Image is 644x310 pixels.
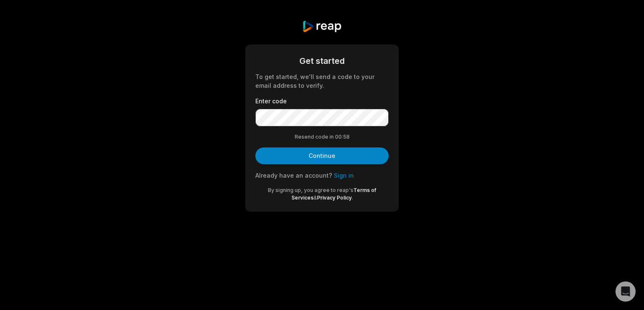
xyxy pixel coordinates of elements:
[255,133,389,141] div: Resend code in 00:
[352,194,353,201] span: .
[302,20,342,33] img: reap
[343,133,350,141] span: 58
[255,97,389,105] label: Enter code
[291,187,377,201] a: Terms of Services
[255,55,389,67] div: Get started
[255,72,389,90] div: To get started, we'll send a code to your email address to verify.
[317,194,352,201] a: Privacy Policy
[255,172,332,179] span: Already have an account?
[268,187,353,193] span: By signing up, you agree to reap's
[314,194,317,201] span: &
[334,172,354,179] a: Sign in
[255,147,389,164] button: Continue
[615,281,636,302] div: Open Intercom Messenger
